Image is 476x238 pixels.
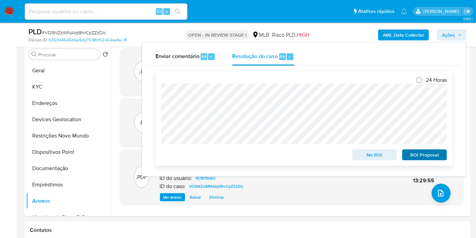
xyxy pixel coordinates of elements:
[156,52,200,60] span: Enviar comentário
[297,31,309,39] span: HIGH
[252,31,269,39] div: MLB
[166,8,168,15] span: s
[136,173,147,181] p: .PDF
[160,193,185,201] button: Ver anexo
[463,16,473,21] span: 3.160.1
[383,30,424,40] b: AML Data Collector
[272,31,309,39] span: Risco PLD:
[38,52,97,58] input: Procurar
[28,26,42,37] b: PLD
[210,194,224,201] span: Eliminar
[187,182,247,190] a: VO5NZzlMNAIqt8hrCpZZzDlc
[26,177,111,193] button: Empréstimos
[401,8,407,14] a: Notificações
[432,184,451,203] button: upload-file
[210,53,212,60] span: c
[185,30,249,40] p: OPEN - IN REVIEW STAGE I
[464,8,471,15] a: Sair
[358,8,394,15] span: Atalhos rápidos
[26,160,111,177] button: Documentação
[32,52,37,57] button: Procurar
[280,53,285,60] span: Alt
[26,111,111,128] button: Devices Geolocation
[160,175,192,182] p: ID do usuário:
[157,8,162,15] span: Alt
[416,77,422,83] input: 24 Horas
[378,30,429,40] button: AML Data Collector
[26,209,111,225] button: Histórico de Risco PLD
[402,149,447,160] button: ROI Proposal
[193,174,219,182] a: 167876063
[30,227,465,234] h1: Contatos
[187,193,205,201] button: Baixar
[232,52,278,60] span: Resolução do caso
[28,37,47,43] b: Person ID
[26,79,111,95] button: KYC
[42,29,106,36] span: # VO5NZzlMNAIqt8hrCpZZzDlc
[26,144,111,160] button: Dispositivos Point
[206,193,228,201] button: Eliminar
[407,150,442,160] span: ROI Proposal
[140,68,151,76] p: .PDF
[442,30,455,40] span: Ações
[196,174,216,182] span: 167876063
[171,7,185,16] button: search-icon
[426,77,447,84] span: 24 Horas
[437,30,467,40] button: Ações
[201,53,207,60] span: Alt
[190,194,201,201] span: Baixar
[352,149,397,160] button: No ROI
[140,119,151,126] p: .PDF
[289,53,291,60] span: r
[189,182,244,190] span: VO5NZzlMNAIqt8hrCpZZzDlc
[25,7,187,16] input: Pesquise usuários ou casos...
[26,62,111,79] button: Geral
[103,52,108,59] button: Retornar ao pedido padrão
[26,95,111,111] button: Endereços
[423,8,461,15] p: vitoria.caldeira@mercadolivre.com
[26,128,111,144] button: Restrições Novo Mundo
[357,150,392,160] span: No ROI
[48,37,127,43] a: 636944645b6e9dd7618fcf02454eafec
[26,193,111,209] button: Anexos
[163,194,182,201] span: Ver anexo
[160,183,186,190] p: ID do caso:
